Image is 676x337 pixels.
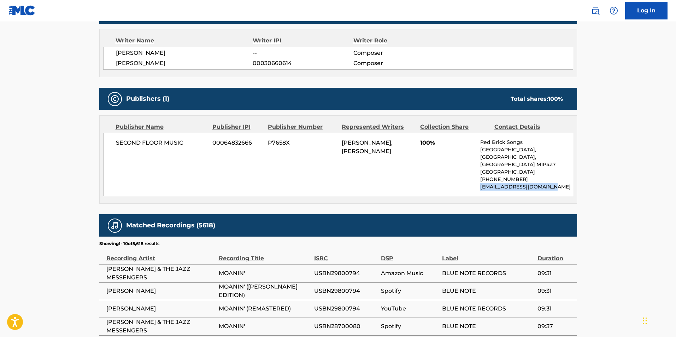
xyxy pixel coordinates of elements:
[480,139,572,146] p: Red Brick Songs
[511,95,563,103] div: Total shares:
[106,265,215,282] span: [PERSON_NAME] & THE JAZZ MESSENGERS
[588,4,602,18] a: Public Search
[381,247,439,263] div: DSP
[442,322,534,331] span: BLUE NOTE
[442,287,534,295] span: BLUE NOTE
[641,303,676,337] iframe: Chat Widget
[480,183,572,191] p: [EMAIL_ADDRESS][DOMAIN_NAME]
[314,322,377,331] span: USBN28700080
[420,123,489,131] div: Collection Share
[442,269,534,278] span: BLUE NOTE RECORDS
[537,269,573,278] span: 09:31
[219,283,311,300] span: MOANIN' ([PERSON_NAME] EDITION)
[314,247,377,263] div: ISRC
[8,5,36,16] img: MLC Logo
[212,139,263,147] span: 00064832666
[625,2,668,19] a: Log In
[116,59,253,68] span: [PERSON_NAME]
[219,304,311,313] span: MOANIN' (REMASTERED)
[268,139,336,147] span: P7658X
[106,247,215,263] div: Recording Artist
[353,49,445,57] span: Composer
[610,6,618,15] img: help
[353,36,445,45] div: Writer Role
[591,6,600,15] img: search
[643,310,647,331] div: Drag
[219,322,311,331] span: MOANIN'
[420,139,475,147] span: 100%
[537,247,573,263] div: Duration
[253,49,353,57] span: --
[480,146,572,153] p: [GEOGRAPHIC_DATA],
[494,123,563,131] div: Contact Details
[342,123,415,131] div: Represented Writers
[219,269,311,278] span: MOANIN'
[111,221,119,230] img: Matched Recordings
[353,59,445,68] span: Composer
[106,304,215,313] span: [PERSON_NAME]
[268,123,336,131] div: Publisher Number
[480,168,572,176] p: [GEOGRAPHIC_DATA]
[126,95,169,103] h5: Publishers (1)
[116,123,207,131] div: Publisher Name
[126,221,215,229] h5: Matched Recordings (5618)
[314,304,377,313] span: USBN29800794
[253,36,353,45] div: Writer IPI
[219,247,311,263] div: Recording Title
[442,247,534,263] div: Label
[116,139,207,147] span: SECOND FLOOR MUSIC
[381,322,439,331] span: Spotify
[253,59,353,68] span: 00030660614
[106,318,215,335] span: [PERSON_NAME] & THE JAZZ MESSENGERS
[314,287,377,295] span: USBN29800794
[99,240,159,247] p: Showing 1 - 10 of 5,618 results
[480,176,572,183] p: [PHONE_NUMBER]
[314,269,377,278] span: USBN29800794
[106,287,215,295] span: [PERSON_NAME]
[607,4,621,18] div: Help
[381,269,439,278] span: Amazon Music
[116,49,253,57] span: [PERSON_NAME]
[537,287,573,295] span: 09:31
[116,36,253,45] div: Writer Name
[381,304,439,313] span: YouTube
[537,322,573,331] span: 09:37
[480,153,572,168] p: [GEOGRAPHIC_DATA], [GEOGRAPHIC_DATA] M1P4Z7
[381,287,439,295] span: Spotify
[111,95,119,103] img: Publishers
[548,95,563,102] span: 100 %
[442,304,534,313] span: BLUE NOTE RECORDS
[537,304,573,313] span: 09:31
[212,123,263,131] div: Publisher IPI
[342,139,393,155] span: [PERSON_NAME], [PERSON_NAME]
